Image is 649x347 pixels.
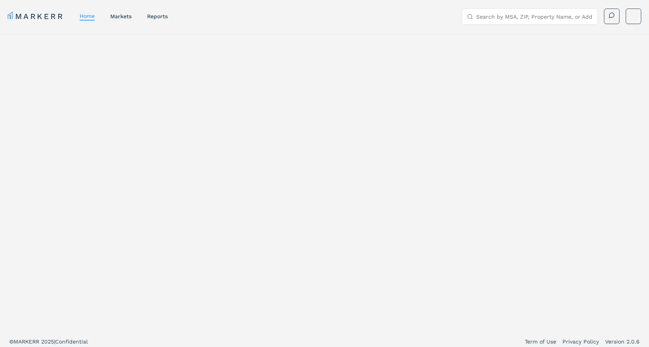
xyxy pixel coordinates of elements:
[605,338,640,345] a: Version 2.0.6
[14,338,41,345] span: MARKERR
[55,338,88,345] span: Confidential
[110,13,132,19] a: markets
[562,338,599,345] a: Privacy Policy
[8,11,64,22] a: MARKERR
[9,338,14,345] span: ©
[147,13,168,19] a: reports
[41,338,55,345] span: 2025 |
[80,13,95,19] a: home
[525,338,556,345] a: Term of Use
[476,9,593,24] input: Search by MSA, ZIP, Property Name, or Address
